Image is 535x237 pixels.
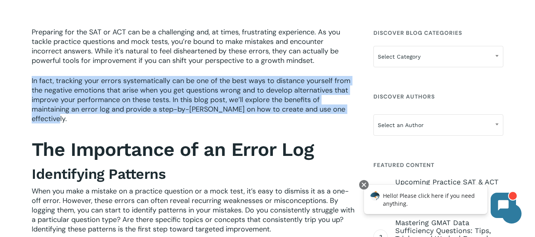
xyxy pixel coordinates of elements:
a: Upcoming Practice SAT & ACT Tests [DATE] [395,178,503,206]
span: Preparing for the SAT or ACT can be a challenging and, at times, frustrating experience. As you t... [32,27,340,65]
span: Select Category [373,46,503,67]
h4: Featured Content [373,158,503,172]
iframe: Chatbot [356,178,524,226]
span: Select an Author [374,117,503,133]
span: Upcoming Practice SAT & ACT Tests [395,178,503,194]
span: When you make a mistake on a practice question or a mock test, it’s easy to dismiss it as a one-o... [32,186,354,234]
b: The Importance of an Error Log [32,138,314,161]
h4: Discover Blog Categories [373,26,503,40]
span: Select Category [374,48,503,65]
h4: Discover Authors [373,89,503,104]
span: Select an Author [373,114,503,136]
span: In fact, tracking your errors systematically can be one of the best ways to distance yourself fro... [32,76,350,123]
strong: Identifying Patterns [32,166,166,182]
